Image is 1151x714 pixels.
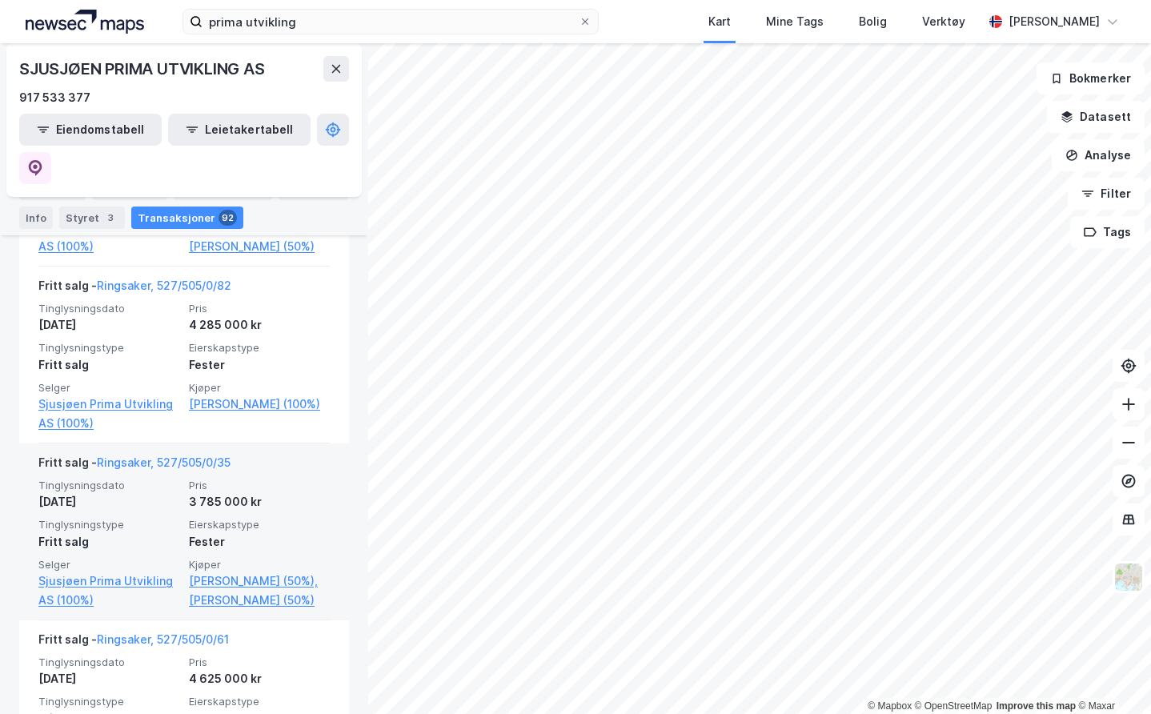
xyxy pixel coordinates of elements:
a: [PERSON_NAME] (100%) [189,395,330,414]
span: Eierskapstype [189,518,330,531]
button: Analyse [1052,139,1145,171]
div: 4 285 000 kr [189,315,330,335]
span: Tinglysningsdato [38,302,179,315]
img: logo.a4113a55bc3d86da70a041830d287a7e.svg [26,10,144,34]
div: Fritt salg - [38,453,231,479]
div: Fester [189,355,330,375]
div: [DATE] [38,669,179,688]
a: Sjusjøen Prima Utvikling AS (100%) [38,572,179,610]
span: Kjøper [189,381,330,395]
span: Pris [189,302,330,315]
div: Verktøy [922,12,965,31]
iframe: Chat Widget [1071,637,1151,714]
a: Sjusjøen Prima Utvikling AS (100%) [38,395,179,433]
span: Tinglysningsdato [38,656,179,669]
span: Tinglysningstype [38,695,179,708]
div: 4 625 000 kr [189,669,330,688]
div: Fritt salg - [38,276,231,302]
div: Fester [189,532,330,552]
div: 3 785 000 kr [189,492,330,511]
div: 917 533 377 [19,88,90,107]
div: Mine Tags [766,12,824,31]
a: Mapbox [868,700,912,712]
span: Pris [189,479,330,492]
span: Tinglysningstype [38,341,179,355]
div: 92 [219,210,237,226]
a: [PERSON_NAME] (50%) [189,591,330,610]
button: Datasett [1047,101,1145,133]
div: [DATE] [38,492,179,511]
img: Z [1113,562,1144,592]
span: Tinglysningsdato [38,479,179,492]
div: SJUSJØEN PRIMA UTVIKLING AS [19,56,268,82]
div: [PERSON_NAME] [1009,12,1100,31]
a: OpenStreetMap [915,700,993,712]
span: Selger [38,558,179,572]
div: 3 [102,210,118,226]
button: Eiendomstabell [19,114,162,146]
button: Bokmerker [1037,62,1145,94]
button: Leietakertabell [168,114,311,146]
div: Kart [708,12,731,31]
button: Tags [1070,216,1145,248]
input: Søk på adresse, matrikkel, gårdeiere, leietakere eller personer [203,10,578,34]
span: Kjøper [189,558,330,572]
div: [DATE] [38,315,179,335]
a: Ringsaker, 527/505/0/61 [97,632,229,646]
div: Styret [59,207,125,229]
a: [PERSON_NAME] (50%) [189,237,330,256]
a: Improve this map [997,700,1076,712]
div: Bolig [859,12,887,31]
a: Sjusjøen Prima Utvikling AS (100%) [38,218,179,256]
div: Fritt salg [38,355,179,375]
button: Filter [1068,178,1145,210]
a: [PERSON_NAME] (50%), [189,572,330,591]
a: Ringsaker, 527/505/0/82 [97,279,231,292]
div: Info [19,207,53,229]
div: Transaksjoner [131,207,243,229]
div: Fritt salg - [38,630,229,656]
span: Eierskapstype [189,695,330,708]
div: Fritt salg [38,532,179,552]
a: Ringsaker, 527/505/0/35 [97,455,231,469]
span: Pris [189,656,330,669]
span: Selger [38,381,179,395]
span: Eierskapstype [189,341,330,355]
span: Tinglysningstype [38,518,179,531]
